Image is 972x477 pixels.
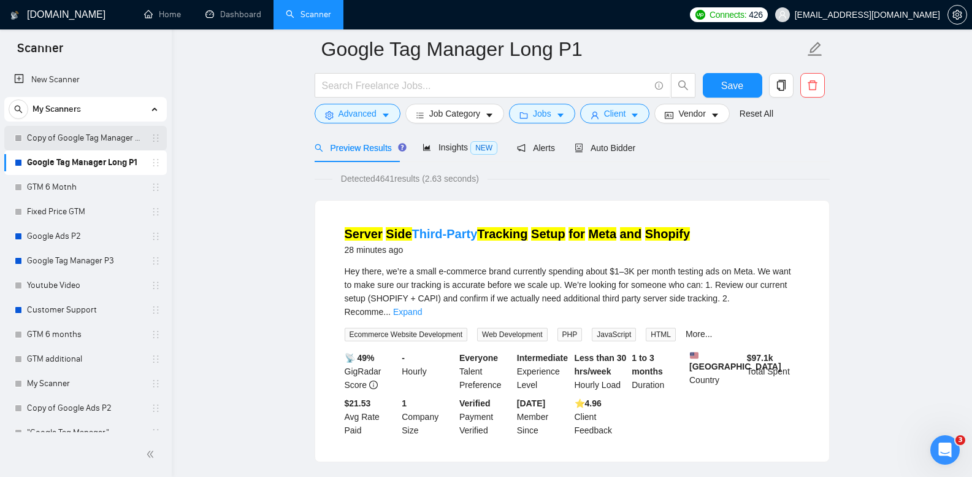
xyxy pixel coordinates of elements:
span: idcard [665,111,673,120]
span: Preview Results [315,143,403,153]
a: More... [686,329,713,339]
span: user [591,111,599,120]
button: folderJobscaret-down [509,104,575,123]
b: [GEOGRAPHIC_DATA] [689,351,781,371]
a: dashboardDashboard [205,9,261,20]
div: Avg Rate Paid [342,397,400,437]
a: GTM additional [27,347,144,371]
div: GigRadar Score [342,351,400,392]
li: New Scanner [4,68,167,92]
button: setting [947,5,967,25]
div: Hourly [399,351,457,392]
span: caret-down [711,111,719,120]
div: Tooltip anchor [397,142,408,153]
a: Reset All [740,107,773,120]
a: Copy of Google Tag Manager Long P1 [27,126,144,150]
span: Client [604,107,626,120]
a: New Scanner [14,68,157,92]
div: Hey there, we’re a small e-commerce brand currently spending about $1–3K per month testing ads on... [345,265,800,319]
span: holder [151,256,161,266]
div: Duration [629,351,687,392]
b: - [402,353,405,363]
span: Jobs [533,107,551,120]
input: Scanner name... [321,34,805,64]
span: Detected 4641 results (2.63 seconds) [332,172,488,185]
mark: Server [345,227,383,241]
a: "Google Tag Manager" [27,421,144,445]
a: GTM 6 months [27,322,144,347]
mark: Meta [588,227,616,241]
span: caret-down [556,111,565,120]
span: info-circle [655,82,663,90]
div: Total Spent [744,351,802,392]
a: My Scanner [27,371,144,396]
span: search [672,80,695,91]
span: holder [151,207,161,217]
span: NEW [470,141,497,155]
span: notification [517,144,526,152]
span: copy [770,80,793,91]
span: 3 [955,435,965,445]
a: Google Ads P2 [27,224,144,249]
span: robot [575,144,583,152]
span: My Scanners [33,97,81,122]
img: upwork-logo.png [695,10,705,20]
a: GTM 6 Motnh [27,175,144,200]
span: holder [151,281,161,290]
div: Member Since [515,397,572,437]
div: Hourly Load [572,351,630,392]
a: Server SideThird-PartyTracking Setup for Meta and Shopify [345,227,691,241]
span: ... [383,307,391,317]
b: Intermediate [517,353,568,363]
mark: Shopify [645,227,690,241]
span: area-chart [423,143,431,152]
b: 📡 49% [345,353,375,363]
span: Advanced [339,107,377,120]
span: info-circle [369,381,378,389]
span: edit [807,41,823,57]
span: 426 [749,8,762,21]
div: Payment Verified [457,397,515,437]
button: search [9,99,28,119]
b: Less than 30 hrs/week [575,353,627,376]
span: holder [151,354,161,364]
span: Auto Bidder [575,143,635,153]
span: folder [519,111,528,120]
span: Scanner [7,39,73,65]
span: HTML [646,328,676,341]
a: Fixed Price GTM [27,200,144,224]
b: ⭐️ 4.96 [575,398,602,408]
div: 28 minutes ago [345,242,691,257]
button: userClientcaret-down [580,104,650,123]
a: Google Tag Manager Long P1 [27,150,144,175]
button: Save [703,73,762,98]
mark: Tracking [477,227,527,241]
img: 🇺🇸 [690,351,698,360]
span: Alerts [517,143,555,153]
button: delete [800,73,825,98]
button: copy [769,73,794,98]
span: holder [151,133,161,143]
span: Job Category [429,107,480,120]
mark: for [568,227,585,241]
span: holder [151,330,161,339]
div: Country [687,351,744,392]
input: Search Freelance Jobs... [322,78,649,93]
button: barsJob Categorycaret-down [405,104,504,123]
span: caret-down [381,111,390,120]
span: holder [151,428,161,438]
b: Verified [459,398,491,408]
b: 1 to 3 months [632,353,663,376]
div: Company Size [399,397,457,437]
span: Vendor [678,107,705,120]
b: Everyone [459,353,498,363]
b: [DATE] [517,398,545,408]
button: settingAdvancedcaret-down [315,104,400,123]
span: delete [801,80,824,91]
span: Insights [423,142,497,152]
span: Ecommerce Website Development [345,328,468,341]
mark: and [620,227,642,241]
b: $21.53 [345,398,371,408]
a: setting [947,10,967,20]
